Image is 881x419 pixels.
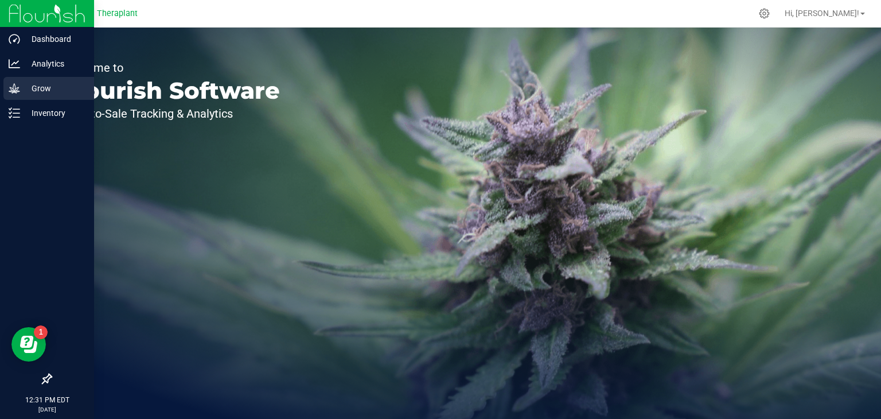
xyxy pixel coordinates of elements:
[97,9,138,18] span: Theraplant
[20,57,89,71] p: Analytics
[9,33,20,45] inline-svg: Dashboard
[757,8,771,19] div: Manage settings
[62,79,280,102] p: Flourish Software
[20,106,89,120] p: Inventory
[785,9,859,18] span: Hi, [PERSON_NAME]!
[62,62,280,73] p: Welcome to
[62,108,280,119] p: Seed-to-Sale Tracking & Analytics
[9,58,20,69] inline-svg: Analytics
[20,82,89,95] p: Grow
[5,405,89,414] p: [DATE]
[9,107,20,119] inline-svg: Inventory
[34,325,48,339] iframe: Resource center unread badge
[20,32,89,46] p: Dashboard
[11,327,46,362] iframe: Resource center
[5,395,89,405] p: 12:31 PM EDT
[9,83,20,94] inline-svg: Grow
